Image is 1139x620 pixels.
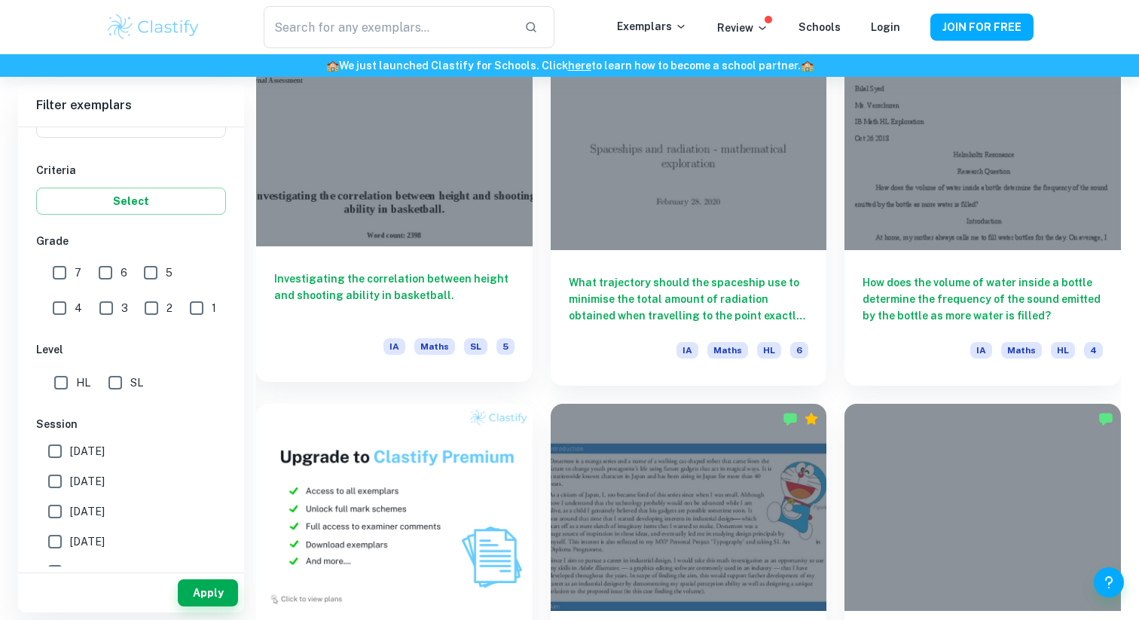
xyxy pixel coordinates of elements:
[970,342,992,359] span: IA
[178,579,238,606] button: Apply
[3,57,1136,74] h6: We just launched Clastify for Schools. Click to learn how to become a school partner.
[76,374,90,391] span: HL
[757,342,781,359] span: HL
[464,338,487,355] span: SL
[783,411,798,426] img: Marked
[707,342,748,359] span: Maths
[264,6,512,48] input: Search for any exemplars...
[790,342,808,359] span: 6
[676,342,698,359] span: IA
[717,20,768,36] p: Review
[105,12,201,42] img: Clastify logo
[801,60,814,72] span: 🏫
[256,404,533,611] img: Thumbnail
[1094,567,1124,597] button: Help and Feedback
[617,18,687,35] p: Exemplars
[274,270,515,320] h6: Investigating the correlation between height and shooting ability in basketball.
[1084,342,1103,359] span: 4
[383,338,405,355] span: IA
[70,503,105,520] span: [DATE]
[36,341,226,358] h6: Level
[75,300,82,316] span: 4
[121,300,128,316] span: 3
[70,443,105,460] span: [DATE]
[212,300,216,316] span: 1
[70,473,105,490] span: [DATE]
[414,338,455,355] span: Maths
[799,21,841,33] a: Schools
[326,60,339,72] span: 🏫
[36,416,226,432] h6: Session
[36,162,226,179] h6: Criteria
[930,14,1034,41] button: JOIN FOR FREE
[496,338,515,355] span: 5
[568,60,591,72] a: here
[1051,342,1075,359] span: HL
[130,374,143,391] span: SL
[844,43,1121,386] a: How does the volume of water inside a bottle determine the frequency of the sound emitted by the ...
[551,43,827,386] a: What trajectory should the spaceship use to minimise the total amount of radiation obtained when ...
[863,274,1103,324] h6: How does the volume of water inside a bottle determine the frequency of the sound emitted by the ...
[804,411,819,426] div: Premium
[871,21,900,33] a: Login
[18,84,244,127] h6: Filter exemplars
[166,264,173,281] span: 5
[75,264,81,281] span: 7
[36,188,226,215] button: Select
[70,563,105,580] span: [DATE]
[36,233,226,249] h6: Grade
[256,43,533,386] a: Investigating the correlation between height and shooting ability in basketball.IAMathsSL5
[1098,411,1113,426] img: Marked
[569,274,809,324] h6: What trajectory should the spaceship use to minimise the total amount of radiation obtained when ...
[1001,342,1042,359] span: Maths
[70,533,105,550] span: [DATE]
[121,264,127,281] span: 6
[166,300,173,316] span: 2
